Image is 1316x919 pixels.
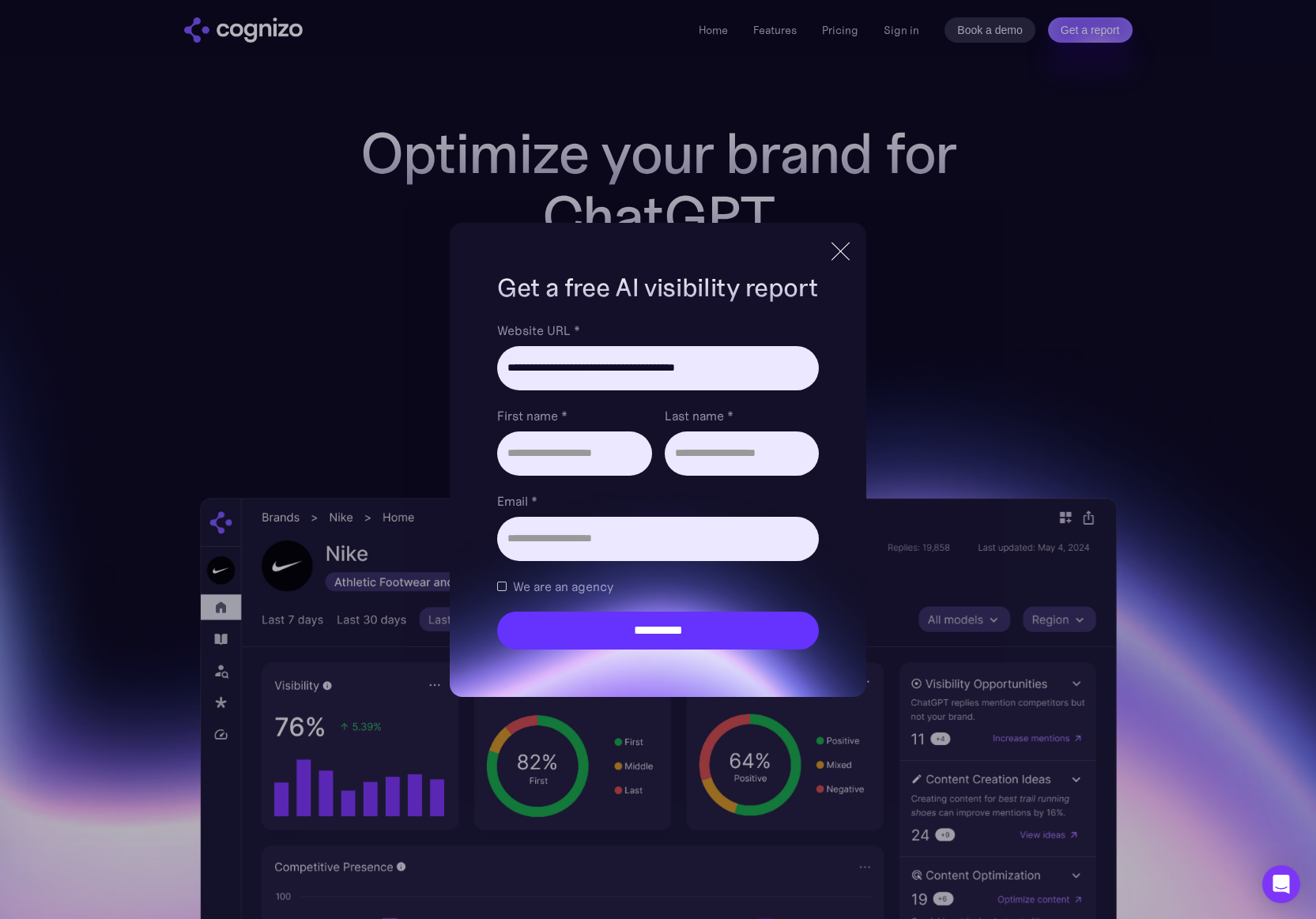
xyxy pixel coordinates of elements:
label: Email * [497,492,818,510]
span: We are an agency [513,577,613,596]
label: Last name * [665,406,819,425]
div: Open Intercom Messenger [1262,865,1300,903]
label: Website URL * [497,321,818,340]
label: First name * [497,406,651,425]
form: Brand Report Form [497,321,818,650]
h1: Get a free AI visibility report [497,270,818,305]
